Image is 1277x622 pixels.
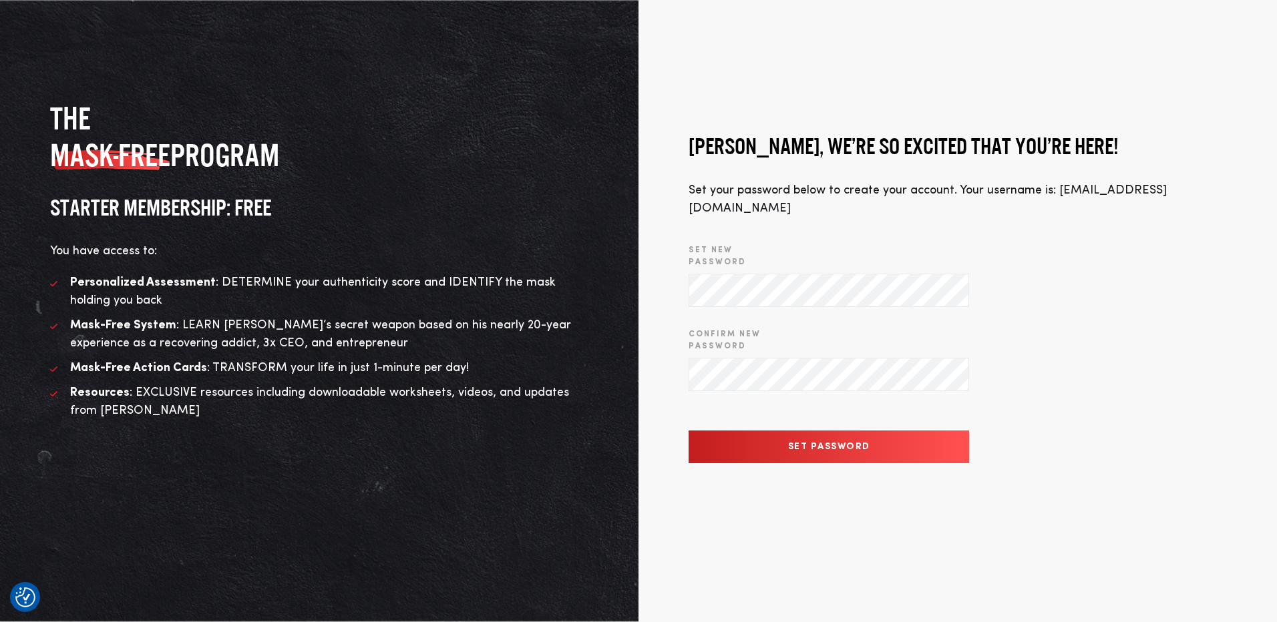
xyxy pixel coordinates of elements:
[689,328,789,352] label: Confirm New Password
[50,194,588,222] h3: STARTER MEMBERSHIP: FREE
[70,276,216,288] strong: Personalized Assessment
[689,430,969,463] input: Set Password
[689,244,789,268] label: Set New Password
[15,587,35,607] button: Consent Preferences
[70,362,469,374] span: : TRANSFORM your life in just 1-minute per day!
[70,319,176,331] strong: Mask-Free System
[70,319,571,349] span: : LEARN [PERSON_NAME]’s secret weapon based on his nearly 20-year experience as a recovering addi...
[689,182,1227,218] p: Set your password below to create your account. Your username is: [EMAIL_ADDRESS][DOMAIN_NAME]
[50,242,588,260] p: You have access to:
[70,276,556,306] span: : DETERMINE your authenticity score and IDENTIFY the mask holding you back
[50,137,170,174] span: MASK-FREE
[70,386,130,398] strong: Resources
[70,386,569,416] span: : EXCLUSIVE resources including downloadable worksheets, videos, and updates from [PERSON_NAME]
[70,362,207,374] strong: Mask-Free Action Cards
[50,100,588,174] h2: The program
[15,587,35,607] img: Revisit consent button
[689,132,1227,161] h3: [PERSON_NAME], we’re so excited that you’re here!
